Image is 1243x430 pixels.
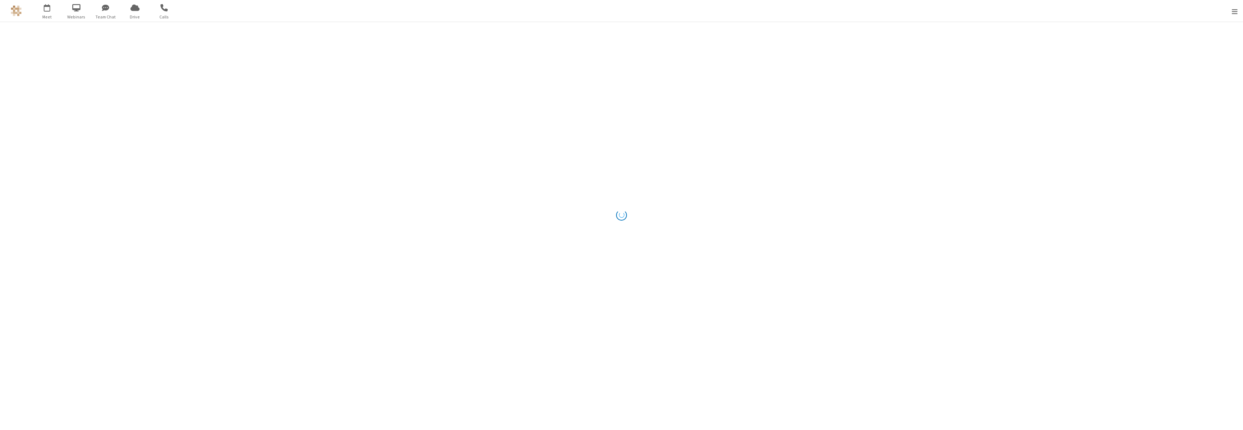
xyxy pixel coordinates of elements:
[151,14,178,20] span: Calls
[34,14,61,20] span: Meet
[1225,411,1238,425] iframe: Chat
[63,14,90,20] span: Webinars
[121,14,149,20] span: Drive
[92,14,119,20] span: Team Chat
[11,5,22,16] img: QA Selenium DO NOT DELETE OR CHANGE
